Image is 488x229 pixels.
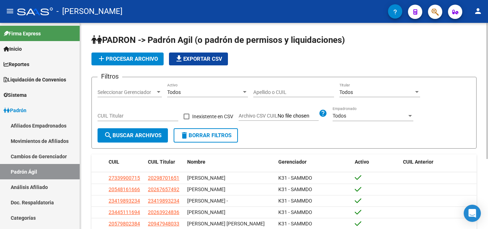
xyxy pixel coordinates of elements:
[4,60,29,68] span: Reportes
[180,131,189,140] mat-icon: delete
[109,159,119,165] span: CUIL
[192,112,233,121] span: Inexistente en CSV
[187,221,265,226] span: [PERSON_NAME] [PERSON_NAME]
[187,209,225,215] span: [PERSON_NAME]
[4,45,22,53] span: Inicio
[148,209,179,215] span: 20263924836
[91,35,345,45] span: PADRON -> Padrón Agil (o padrón de permisos y liquidaciones)
[98,71,122,81] h3: Filtros
[187,198,228,204] span: [PERSON_NAME] -
[98,128,168,143] button: Buscar Archivos
[145,154,184,170] datatable-header-cell: CUIL Titular
[275,154,352,170] datatable-header-cell: Gerenciador
[339,89,353,95] span: Todos
[239,113,278,119] span: Archivo CSV CUIL
[187,186,225,192] span: [PERSON_NAME]
[278,175,312,181] span: K31 - SAMMDO
[278,186,312,192] span: K31 - SAMMDO
[278,159,307,165] span: Gerenciador
[333,113,346,119] span: Todos
[4,30,41,38] span: Firma Express
[97,56,158,62] span: Procesar archivo
[175,56,222,62] span: Exportar CSV
[187,175,225,181] span: [PERSON_NAME]
[97,54,106,63] mat-icon: add
[106,154,145,170] datatable-header-cell: CUIL
[109,198,140,204] span: 23419893234
[184,154,275,170] datatable-header-cell: Nombre
[352,154,400,170] datatable-header-cell: Activo
[109,186,140,192] span: 20548161666
[98,89,155,95] span: Seleccionar Gerenciador
[4,76,66,84] span: Liquidación de Convenios
[464,205,481,222] div: Open Intercom Messenger
[104,131,113,140] mat-icon: search
[109,175,140,181] span: 27339900715
[148,186,179,192] span: 20267657492
[174,128,238,143] button: Borrar Filtros
[91,53,164,65] button: Procesar archivo
[148,159,175,165] span: CUIL Titular
[4,106,26,114] span: Padrón
[175,54,183,63] mat-icon: file_download
[104,132,161,139] span: Buscar Archivos
[180,132,231,139] span: Borrar Filtros
[109,209,140,215] span: 23445111694
[167,89,181,95] span: Todos
[319,109,327,118] mat-icon: help
[278,198,312,204] span: K31 - SAMMDO
[148,198,179,204] span: 23419893234
[278,209,312,215] span: K31 - SAMMDO
[109,221,140,226] span: 20579802384
[56,4,123,19] span: - [PERSON_NAME]
[169,53,228,65] button: Exportar CSV
[355,159,369,165] span: Activo
[400,154,477,170] datatable-header-cell: CUIL Anterior
[278,221,312,226] span: K31 - SAMMDO
[474,7,482,15] mat-icon: person
[403,159,433,165] span: CUIL Anterior
[148,175,179,181] span: 20298701651
[148,221,179,226] span: 20947948033
[278,113,319,119] input: Archivo CSV CUIL
[4,91,27,99] span: Sistema
[187,159,205,165] span: Nombre
[6,7,14,15] mat-icon: menu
